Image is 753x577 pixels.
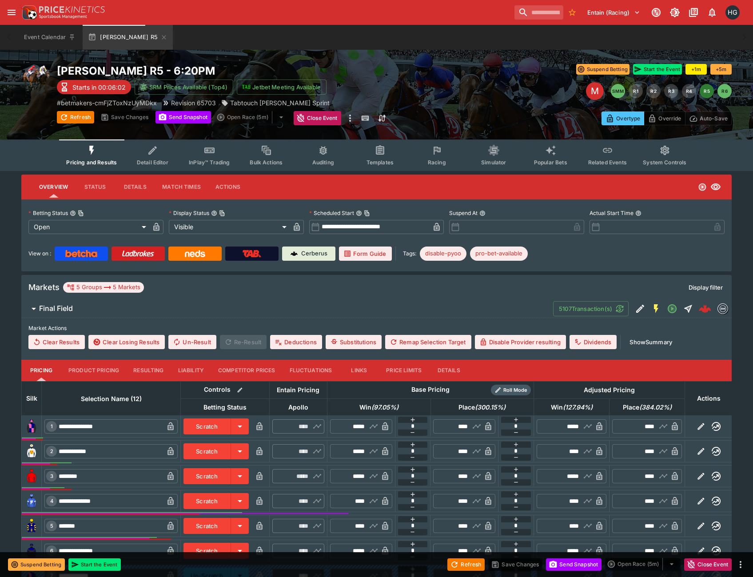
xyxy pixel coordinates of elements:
button: Scratch [183,543,231,559]
p: Display Status [169,209,209,217]
a: Cerberus [282,247,335,261]
button: Edit Detail [632,301,648,317]
em: ( 97.05 %) [371,402,398,413]
h2: Copy To Clipboard [57,64,394,78]
img: Cerberus [291,250,298,257]
p: Revision 65703 [171,98,216,107]
img: TabNZ [243,250,261,257]
span: 4 [48,498,55,504]
button: Betting StatusCopy To Clipboard [70,210,76,216]
button: 5107Transaction(s) [553,301,629,316]
button: Scratch [183,518,231,534]
img: PriceKinetics [39,6,105,13]
button: Documentation [685,4,701,20]
button: R2 [646,84,661,98]
div: Base Pricing [408,384,453,395]
label: View on : [28,247,51,261]
button: Product Pricing [61,360,126,381]
button: Jetbet Meeting Available [237,80,327,95]
button: Suspend Betting [576,64,629,75]
img: Betcha [65,250,97,257]
button: Remap Selection Target [385,335,471,349]
button: Overview [32,176,75,198]
th: Actions [685,381,733,415]
span: Re-Result [220,335,267,349]
button: Toggle light/dark mode [667,4,683,20]
button: open drawer [4,4,20,20]
span: Bulk Actions [250,159,283,166]
img: logo-cerberus--red.svg [699,302,711,315]
button: Actual Start Time [635,210,641,216]
span: Win(97.05%) [350,402,408,413]
img: runner 1 [24,419,39,434]
a: Form Guide [339,247,392,261]
button: Copy To Clipboard [364,210,370,216]
th: Silk [22,381,42,415]
img: betmakers [718,304,728,314]
svg: Open [698,183,707,191]
img: PriceKinetics Logo [20,4,37,21]
button: Match Times [155,176,208,198]
span: System Controls [643,159,686,166]
div: Tabtouch Broome Sprint [221,98,330,107]
button: Suspend At [479,210,486,216]
span: 1 [49,423,55,430]
button: Deductions [270,335,322,349]
em: ( 127.94 %) [563,402,593,413]
button: Competitor Prices [211,360,283,381]
button: Scratch [183,418,231,434]
div: 672c2003-729f-47fe-9c35-8643640d8463 [699,302,711,315]
span: Racing [428,159,446,166]
button: Scheduled StartCopy To Clipboard [356,210,362,216]
button: +5m [710,64,732,75]
button: ShowSummary [624,335,677,349]
img: runner 5 [24,519,39,533]
button: Send Snapshot [155,111,211,123]
nav: pagination navigation [611,84,732,98]
button: Status [75,176,115,198]
button: Auto-Save [685,111,732,125]
span: Place(300.15%) [449,402,515,413]
th: Adjusted Pricing [534,381,685,398]
span: 6 [48,548,55,554]
p: Cerberus [301,249,327,258]
button: Copy To Clipboard [219,210,225,216]
button: SRM Prices Available (Top4) [135,80,233,95]
div: 5 Groups 5 Markets [67,282,140,293]
button: SGM Enabled [648,301,664,317]
button: No Bookmarks [565,5,579,20]
em: ( 384.02 %) [639,402,672,413]
h5: Markets [28,282,60,292]
input: search [514,5,563,20]
button: R4 [682,84,696,98]
button: +1m [685,64,707,75]
button: Hamish Gooch [723,3,742,22]
button: [PERSON_NAME] R5 [83,25,173,50]
img: jetbet-logo.svg [242,83,251,92]
div: Betting Target: cerberus [420,247,466,261]
div: Hamish Gooch [725,5,740,20]
div: Open [28,220,149,234]
span: disable-pyoo [420,249,466,258]
button: Fluctuations [283,360,339,381]
img: Sportsbook Management [39,15,87,19]
span: Betting Status [194,402,256,413]
button: Un-Result [168,335,216,349]
div: Edit Meeting [586,82,604,100]
div: Betting Target: cerberus [470,247,528,261]
button: Disable Provider resulting [475,335,566,349]
button: Bulk edit [234,384,246,396]
p: Copy To Clipboard [57,98,157,107]
div: Visible [169,220,290,234]
button: Display StatusCopy To Clipboard [211,210,217,216]
button: Suspend Betting [8,558,65,571]
p: Suspend At [449,209,478,217]
span: InPlay™ Trading [189,159,230,166]
span: Templates [367,159,394,166]
button: Copy To Clipboard [78,210,84,216]
button: Close Event [684,558,732,571]
p: Auto-Save [700,114,728,123]
button: Open [664,301,680,317]
span: pro-bet-available [470,249,528,258]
